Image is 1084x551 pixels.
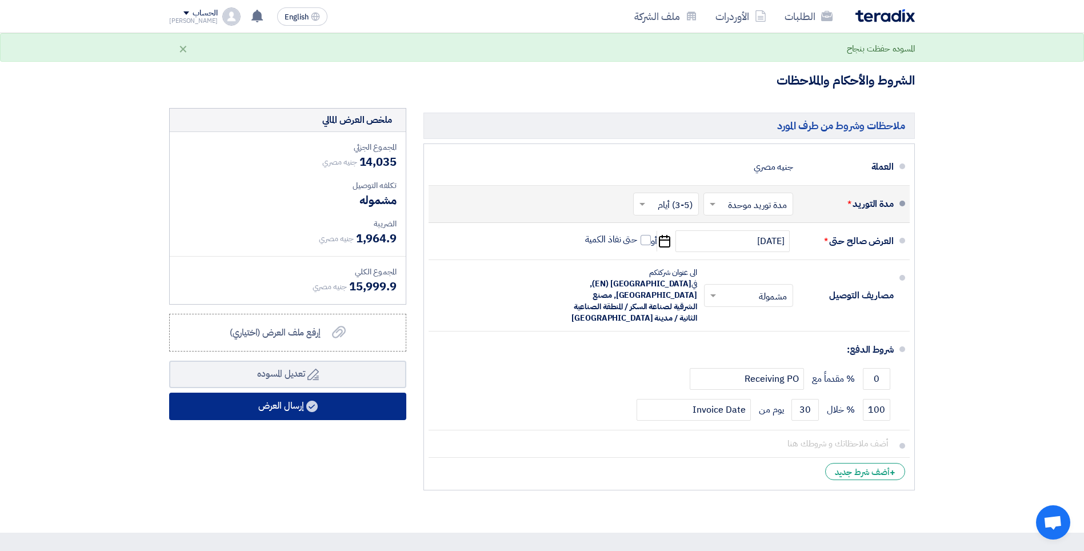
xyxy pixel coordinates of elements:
[812,373,855,385] span: % مقدماً مع
[775,3,842,30] a: الطلبات
[423,113,915,138] h5: ملاحظات وشروط من طرف المورد
[585,234,651,245] label: حتى نفاذ الكمية
[847,42,915,55] div: المسوده حفظت بنجاح
[690,368,804,390] input: payment-term-2
[359,191,397,209] span: مشموله
[706,3,775,30] a: الأوردرات
[313,281,347,293] span: جنيه مصري
[179,179,397,191] div: تكلفه التوصيل
[356,230,397,247] span: 1,964.9
[863,368,890,390] input: payment-term-1
[277,7,327,26] button: English
[890,466,895,480] span: +
[802,153,894,181] div: العملة
[827,404,855,416] span: % خلال
[179,218,397,230] div: الضريبة
[1036,505,1070,540] div: Open chat
[675,230,790,252] input: سنة-شهر-يوم
[438,433,894,454] input: أضف ملاحظاتك و شروطك هنا
[571,278,697,324] span: [GEOGRAPHIC_DATA] (EN), [GEOGRAPHIC_DATA], مصنع الشرقية لصناعة السكر / المنطقة الصناعية الثانية /...
[322,156,357,168] span: جنيه مصري
[230,326,321,340] span: إرفع ملف العرض (اختياري)
[179,266,397,278] div: المجموع الكلي
[169,72,915,90] h3: الشروط والأحكام والملاحظات
[802,227,894,255] div: العرض صالح حتى
[802,282,894,309] div: مصاريف التوصيل
[222,7,241,26] img: profile_test.png
[791,399,819,421] input: payment-term-2
[319,233,353,245] span: جنيه مصري
[802,190,894,218] div: مدة التوريد
[754,156,793,178] div: جنيه مصري
[359,153,397,170] span: 14,035
[193,9,217,18] div: الحساب
[169,18,218,24] div: [PERSON_NAME]
[825,463,905,480] div: أضف شرط جديد
[169,393,406,420] button: إرسال العرض
[651,235,657,247] span: أو
[855,9,915,22] img: Teradix logo
[863,399,890,421] input: payment-term-2
[637,399,751,421] input: payment-term-2
[349,278,397,295] span: 15,999.9
[571,267,697,324] div: الى عنوان شركتكم في
[179,141,397,153] div: المجموع الجزئي
[285,13,309,21] span: English
[169,361,406,388] button: تعديل المسوده
[447,336,894,364] div: شروط الدفع:
[759,404,783,416] span: يوم من
[322,113,392,127] div: ملخص العرض المالي
[178,42,188,55] div: ×
[625,3,706,30] a: ملف الشركة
